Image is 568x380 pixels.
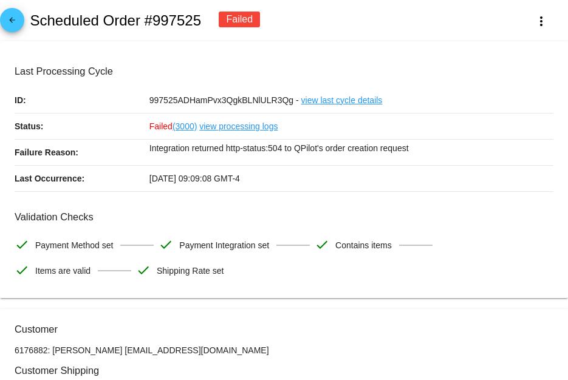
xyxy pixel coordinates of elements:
p: ID: [15,87,149,113]
h3: Last Processing Cycle [15,66,553,77]
p: 6176882: [PERSON_NAME] [EMAIL_ADDRESS][DOMAIN_NAME] [15,345,553,355]
p: Status: [15,114,149,139]
h3: Customer Shipping [15,365,553,376]
h3: Customer [15,324,553,335]
span: Failed [149,121,197,131]
h2: Scheduled Order #997525 [30,12,201,29]
span: Items are valid [35,258,91,283]
p: Last Occurrence: [15,166,149,191]
mat-icon: check [15,263,29,277]
mat-icon: arrow_back [5,16,19,30]
h3: Validation Checks [15,211,553,223]
p: Integration returned http-status:504 to QPilot's order creation request [149,140,553,157]
span: Payment Method set [35,232,113,258]
span: [DATE] 09:09:08 GMT-4 [149,174,240,183]
span: 997525ADHamPvx3QgkBLNlULR3Qg - [149,95,299,105]
mat-icon: more_vert [534,14,549,29]
mat-icon: check [15,237,29,252]
mat-icon: check [159,237,173,252]
mat-icon: check [136,263,151,277]
a: (3000) [173,114,197,139]
a: view processing logs [199,114,278,139]
span: Payment Integration set [179,232,269,258]
div: Failed [219,12,260,27]
p: Failure Reason: [15,140,149,165]
a: view last cycle details [301,87,383,113]
span: Contains items [335,232,392,258]
span: Shipping Rate set [157,258,224,283]
mat-icon: check [315,237,329,252]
